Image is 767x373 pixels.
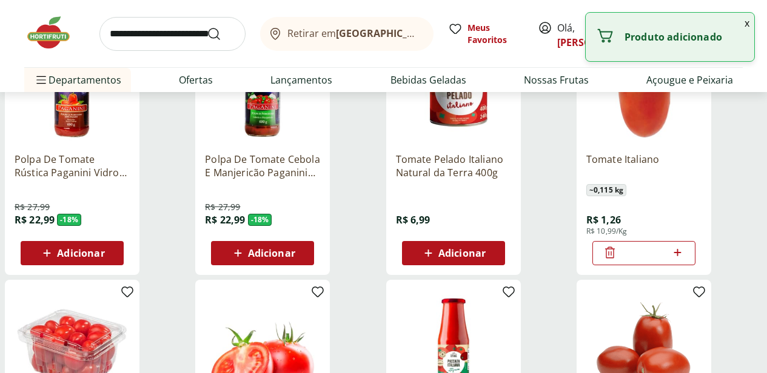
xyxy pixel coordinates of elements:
[19,19,29,29] img: logo_orange.svg
[21,241,124,265] button: Adicionar
[586,213,621,226] span: R$ 1,26
[524,73,589,87] a: Nossas Frutas
[248,248,295,258] span: Adicionar
[586,184,626,196] span: ~ 0,115 kg
[121,70,130,80] img: tab_keywords_by_traffic_grey.svg
[134,71,204,79] div: Keywords by Traffic
[15,201,50,213] span: R$ 27,99
[390,73,466,87] a: Bebidas Geladas
[402,241,505,265] button: Adicionar
[24,15,85,51] img: Hortifruti
[57,248,104,258] span: Adicionar
[34,65,49,94] button: Menu
[396,153,511,179] a: Tomate Pelado Italiano Natural da Terra 400g
[270,73,332,87] a: Lançamentos
[625,31,745,43] p: Produto adicionado
[336,27,540,40] b: [GEOGRAPHIC_DATA]/[GEOGRAPHIC_DATA]
[46,71,109,79] div: Domain Overview
[557,36,636,49] a: [PERSON_NAME]
[33,70,42,80] img: tab_domain_overview_orange.svg
[740,13,754,33] button: Fechar notificação
[396,213,430,226] span: R$ 6,99
[15,153,130,179] a: Polpa De Tomate Rústica Paganini Vidro 690G
[34,19,59,29] div: v 4.0.25
[248,214,272,226] span: - 18 %
[438,248,486,258] span: Adicionar
[557,21,611,50] span: Olá,
[448,22,523,46] a: Meus Favoritos
[646,73,733,87] a: Açougue e Peixaria
[205,153,320,179] a: Polpa De Tomate Cebola E Manjericão Paganini Vidro 690G
[205,201,240,213] span: R$ 27,99
[207,27,236,41] button: Submit Search
[586,153,702,179] a: Tomate Italiano
[467,22,523,46] span: Meus Favoritos
[15,213,55,226] span: R$ 22,99
[586,226,628,236] span: R$ 10,99/Kg
[99,17,246,51] input: search
[260,17,434,51] button: Retirar em[GEOGRAPHIC_DATA]/[GEOGRAPHIC_DATA]
[34,65,121,94] span: Departamentos
[205,213,245,226] span: R$ 22,99
[32,31,133,41] div: Domain: [DOMAIN_NAME]
[211,241,314,265] button: Adicionar
[57,214,81,226] span: - 18 %
[19,31,29,41] img: website_grey.svg
[287,28,421,39] span: Retirar em
[179,73,213,87] a: Ofertas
